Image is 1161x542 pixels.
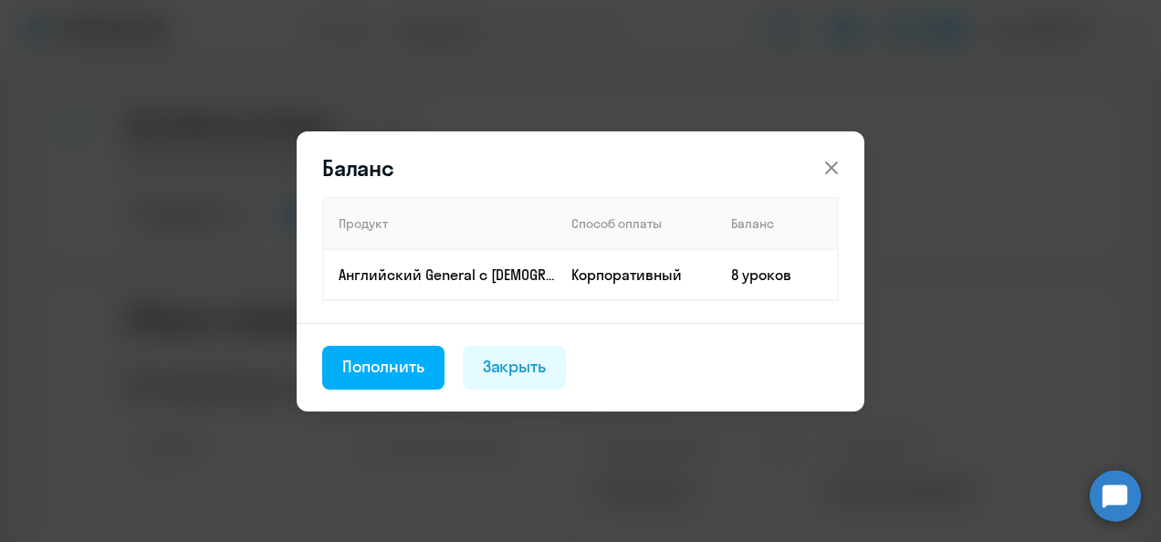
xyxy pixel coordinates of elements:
[557,249,716,300] td: Корпоративный
[323,198,557,249] th: Продукт
[322,346,445,390] button: Пополнить
[339,265,556,285] p: Английский General с [DEMOGRAPHIC_DATA] преподавателем
[463,346,567,390] button: Закрыть
[342,355,424,379] div: Пополнить
[557,198,716,249] th: Способ оплаты
[297,153,864,182] header: Баланс
[483,355,547,379] div: Закрыть
[716,198,838,249] th: Баланс
[716,249,838,300] td: 8 уроков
